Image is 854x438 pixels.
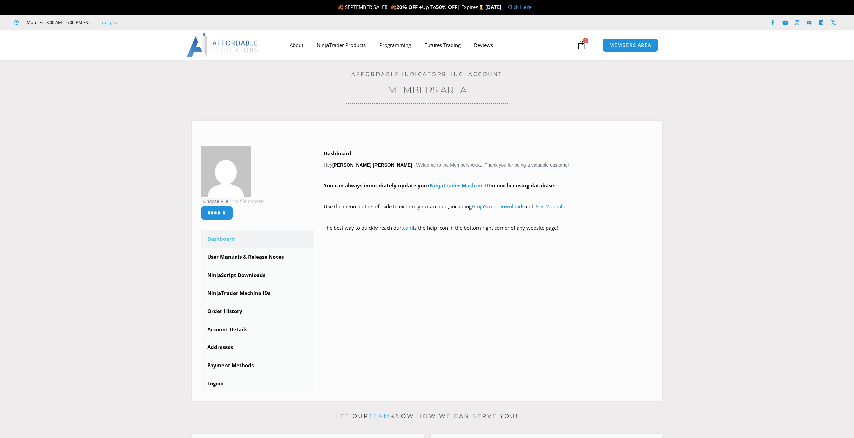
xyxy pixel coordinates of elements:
a: Click Here [508,4,531,10]
strong: [DATE] [485,4,501,10]
a: User Manuals & Release Notes [201,248,314,266]
span: 0 [583,38,588,43]
img: ⌛ [479,5,484,10]
a: NinjaScript Downloads [201,266,314,284]
nav: Menu [283,37,575,53]
strong: You can always immediately update your in our licensing database. [324,182,555,189]
a: Members Area [388,84,467,96]
a: Order History [201,303,314,320]
b: Dashboard – [324,150,355,157]
a: NinjaTrader Machine ID [430,182,490,189]
strong: [PERSON_NAME] [PERSON_NAME] [332,162,412,168]
a: MEMBERS AREA [602,38,658,52]
a: Payment Methods [201,357,314,374]
a: 0 [566,35,596,55]
span: 🍂 SEPTEMBER SALE!!! 🍂 Up To | Expires [337,4,485,10]
img: LogoAI | Affordable Indicators – NinjaTrader [187,33,259,57]
a: Reviews [467,37,500,53]
a: Futures Trading [418,37,467,53]
nav: Account pages [201,230,314,392]
strong: 20% OFF + [396,4,422,10]
a: team [401,224,413,231]
p: Use the menu on the left side to explore your account, including and . [324,202,654,221]
p: The best way to quickly reach our is the help icon in the bottom right corner of any website page! [324,223,654,242]
a: Account Details [201,321,314,338]
a: User Manuals [533,203,565,210]
a: Dashboard [201,230,314,248]
div: Hey ! Welcome to the Members Area. Thank you for being a valuable customer! [324,149,654,242]
a: Addresses [201,339,314,356]
a: NinjaScript Downloads [472,203,524,210]
img: f902f31a8203e2bf0f5ede4771f472560c2548d92cc0f14cce88bc78607d1129 [201,146,251,197]
a: Affordable Indicators, Inc. Account [351,71,503,77]
span: Mon - Fri: 8:00 AM – 6:00 PM EST [25,18,90,27]
a: team [369,412,390,419]
a: Logout [201,375,314,392]
a: Trustpilot [100,18,119,27]
a: NinjaTrader Machine IDs [201,285,314,302]
span: MEMBERS AREA [609,43,651,48]
strong: 50% OFF [436,4,457,10]
a: NinjaTrader Products [310,37,372,53]
p: Let our know how we can serve you! [192,411,662,422]
a: Programming [372,37,418,53]
a: About [283,37,310,53]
